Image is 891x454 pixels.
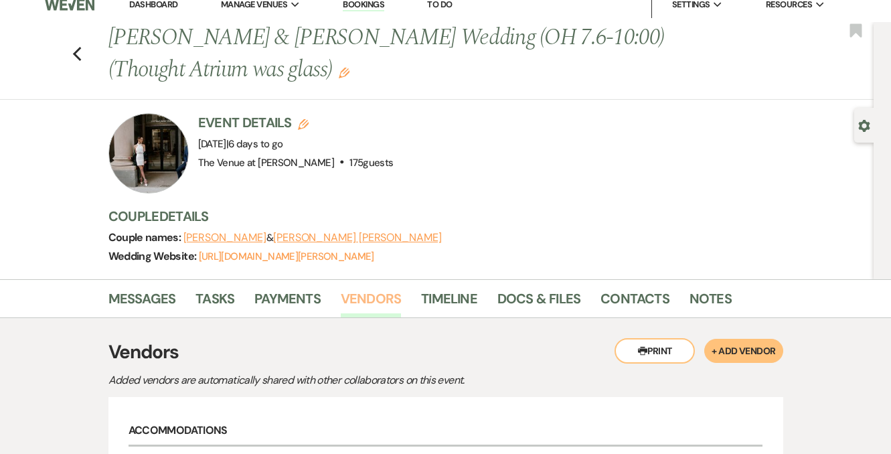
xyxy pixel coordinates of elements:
h1: [PERSON_NAME] & [PERSON_NAME] Wedding (OH 7.6-10:00) (Thought Atrium was glass) [108,22,708,86]
a: Vendors [341,288,401,317]
h3: Couple Details [108,207,858,226]
span: [DATE] [198,137,283,151]
button: Print [615,338,695,364]
a: Tasks [195,288,234,317]
span: 6 days to go [228,137,282,151]
p: Added vendors are automatically shared with other collaborators on this event. [108,372,577,389]
a: Messages [108,288,176,317]
a: Docs & Files [497,288,580,317]
h6: Accommodations [129,417,763,447]
span: | [226,137,283,151]
button: + Add Vendor [704,339,783,363]
span: The Venue at [PERSON_NAME] [198,156,334,169]
span: 175 guests [349,156,393,169]
h3: Event Details [198,113,394,132]
button: Open lead details [858,119,870,131]
a: [URL][DOMAIN_NAME][PERSON_NAME] [199,250,374,263]
span: Couple names: [108,230,183,244]
a: Notes [690,288,732,317]
button: Edit [339,66,349,78]
a: Contacts [600,288,669,317]
button: [PERSON_NAME] [PERSON_NAME] [273,232,442,243]
span: & [183,231,442,244]
a: Payments [254,288,321,317]
a: Timeline [421,288,477,317]
h3: Vendors [108,338,783,366]
button: [PERSON_NAME] [183,232,266,243]
span: Wedding Website: [108,249,199,263]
